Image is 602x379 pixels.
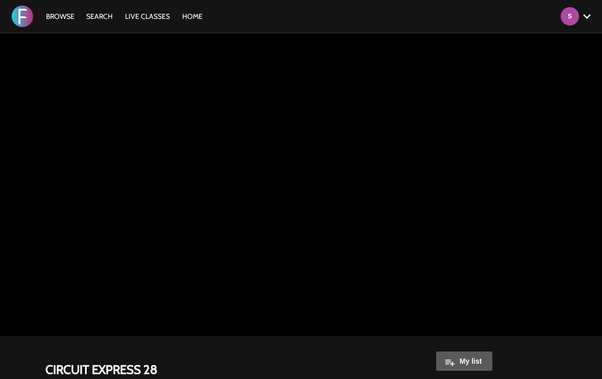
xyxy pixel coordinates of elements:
button: My list [436,351,493,371]
a: Search [81,12,118,21]
strong: CIRCUIT EXPRESS 28 [45,362,158,377]
img: FORMATION [12,6,33,27]
nav: Primary [41,11,208,21]
a: HOME [177,12,208,21]
a: Browse [41,12,80,21]
a: LIVE CLASSES [120,12,175,21]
